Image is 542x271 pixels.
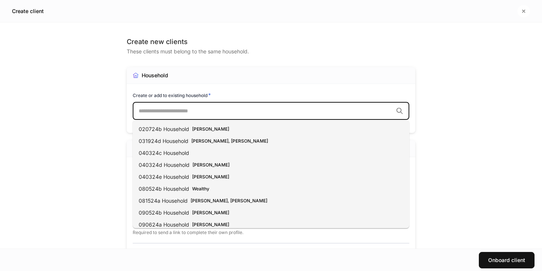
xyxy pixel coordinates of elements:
[479,252,535,268] button: Onboard client
[192,125,229,133] div: [PERSON_NAME]
[139,197,188,204] span: 081524a Household
[142,72,168,79] div: Household
[139,209,189,216] span: 090524b Household
[488,258,525,263] div: Onboard client
[191,137,268,144] div: [PERSON_NAME], [PERSON_NAME]
[139,138,188,144] span: 031924d Household
[133,230,409,236] p: Required to send a link to complete their own profile.
[139,186,189,192] span: 080524b Household
[139,150,189,156] span: 040324c Household
[192,173,229,180] div: [PERSON_NAME]
[127,46,415,55] div: These clients must belong to the same household.
[139,162,190,168] span: 040324d Household
[192,185,209,192] div: Wealthy
[127,37,415,46] div: Create new clients
[192,209,229,216] div: [PERSON_NAME]
[139,174,189,180] span: 040324e Household
[139,126,189,132] span: 020724b Household
[139,221,189,228] span: 090624a Household
[193,161,230,168] div: [PERSON_NAME]
[192,221,229,228] div: [PERSON_NAME]
[133,91,211,99] h6: Create or add to existing household
[191,197,267,204] div: [PERSON_NAME], [PERSON_NAME]
[12,7,44,15] h5: Create client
